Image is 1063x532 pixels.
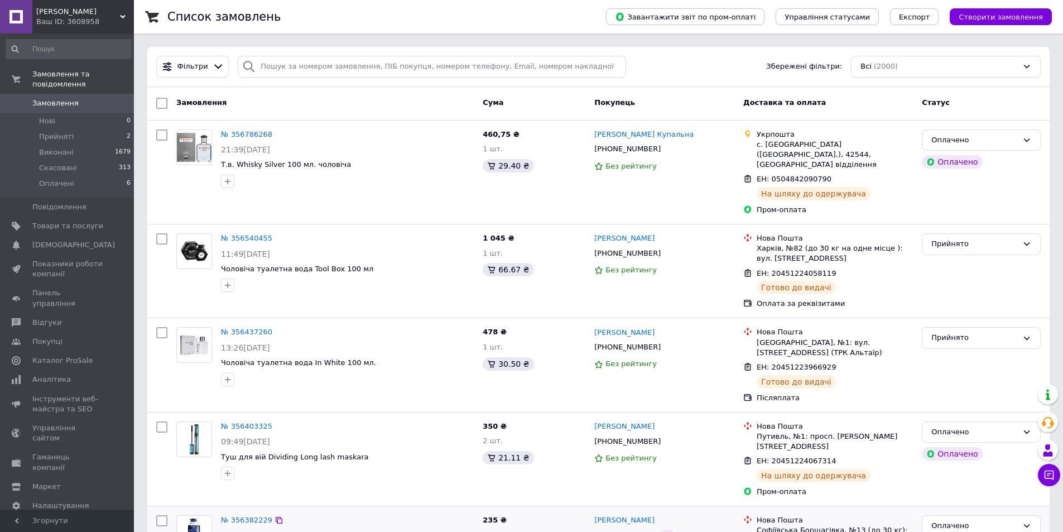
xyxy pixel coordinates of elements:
[592,340,663,354] div: [PHONE_NUMBER]
[594,98,635,107] span: Покупець
[594,515,655,526] a: [PERSON_NAME]
[785,13,870,21] span: Управління статусами
[757,281,836,294] div: Готово до видачі
[221,250,270,258] span: 11:49[DATE]
[890,8,939,25] button: Експорт
[594,130,694,140] a: [PERSON_NAME] Купальна
[176,421,212,457] a: Фото товару
[922,155,982,169] div: Оплачено
[606,8,764,25] button: Завантажити звіт по пром-оплаті
[221,160,351,169] a: Т.в. Whisky Silver 100 мл. чоловіча
[605,454,657,462] span: Без рейтингу
[39,116,55,126] span: Нові
[605,360,657,368] span: Без рейтингу
[757,233,913,243] div: Нова Пошта
[743,98,826,107] span: Доставка та оплата
[32,98,79,108] span: Замовлення
[939,12,1052,21] a: Створити замовлення
[221,358,376,367] a: Чоловіча туалетна вода In White 100 мл.
[221,130,272,138] a: № 356786268
[757,140,913,170] div: с. [GEOGRAPHIC_DATA] ([GEOGRAPHIC_DATA].), 42544, [GEOGRAPHIC_DATA] відділення
[757,327,913,337] div: Нова Пошта
[221,422,272,430] a: № 356403325
[874,62,898,70] span: (2000)
[483,422,507,430] span: 350 ₴
[32,288,103,308] span: Панель управління
[483,437,503,445] span: 2 шт.
[757,338,913,358] div: [GEOGRAPHIC_DATA], №1: вул. [STREET_ADDRESS] (ТРК Альтаїр)
[594,233,655,244] a: [PERSON_NAME]
[931,426,1018,438] div: Оплачено
[36,17,134,27] div: Ваш ID: 3608958
[757,363,836,371] span: ЕН: 20451223966929
[221,328,272,336] a: № 356437260
[32,394,103,414] span: Інструменти веб-майстра та SEO
[605,162,657,170] span: Без рейтингу
[177,133,211,162] img: Фото товару
[483,98,503,107] span: Cума
[221,265,373,273] a: Чоловіча туалетна вода Tool Box 100 мл
[176,130,212,165] a: Фото товару
[36,7,120,17] span: Моя Косметичка
[757,299,913,309] div: Оплата за реквізитами
[757,375,836,389] div: Готово до видачі
[757,469,870,482] div: На шляху до одержувача
[221,516,272,524] a: № 356382229
[592,142,663,156] div: [PHONE_NUMBER]
[483,357,533,371] div: 30.50 ₴
[931,135,1018,146] div: Оплачено
[757,130,913,140] div: Укрпошта
[483,249,503,257] span: 1 шт.
[757,432,913,452] div: Путивль, №1: просп. [PERSON_NAME][STREET_ADDRESS]
[757,487,913,497] div: Пром-оплата
[221,453,368,461] span: Туш для вій Dividing Long lash maskara
[950,8,1052,25] button: Створити замовлення
[483,343,503,351] span: 1 шт.
[6,39,132,59] input: Пошук
[757,421,913,432] div: Нова Пошта
[757,187,870,200] div: На шляху до одержувача
[177,61,208,72] span: Фільтри
[32,202,86,212] span: Повідомлення
[766,61,842,72] span: Збережені фільтри:
[931,520,1018,532] div: Оплачено
[238,56,626,78] input: Пошук за номером замовлення, ПІБ покупця, номером телефону, Email, номером накладної
[127,132,131,142] span: 2
[177,422,211,457] img: Фото товару
[483,234,514,242] span: 1 045 ₴
[115,147,131,157] span: 1679
[483,328,507,336] span: 478 ₴
[922,447,982,461] div: Оплачено
[594,328,655,338] a: [PERSON_NAME]
[931,332,1018,344] div: Прийнято
[615,12,756,22] span: Завантажити звіт по пром-оплаті
[32,356,93,366] span: Каталог ProSale
[39,147,74,157] span: Виконані
[32,221,103,231] span: Товари та послуги
[592,246,663,261] div: [PHONE_NUMBER]
[757,243,913,263] div: Харків, №82 (до 30 кг на одне місце ): вул. [STREET_ADDRESS]
[127,116,131,126] span: 0
[605,266,657,274] span: Без рейтингу
[32,423,103,443] span: Управління сайтом
[127,179,131,189] span: 6
[32,501,89,511] span: Налаштування
[32,318,61,328] span: Відгуки
[757,515,913,525] div: Нова Пошта
[32,337,62,347] span: Покупці
[594,421,655,432] a: [PERSON_NAME]
[176,327,212,363] a: Фото товару
[483,263,533,276] div: 66.67 ₴
[483,516,507,524] span: 235 ₴
[776,8,879,25] button: Управління статусами
[922,98,950,107] span: Статус
[32,259,103,279] span: Показники роботи компанії
[32,69,134,89] span: Замовлення та повідомлення
[757,457,836,465] span: ЕН: 20451224067314
[483,145,503,153] span: 1 шт.
[757,205,913,215] div: Пром-оплата
[32,375,71,385] span: Аналітика
[483,159,533,172] div: 29.40 ₴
